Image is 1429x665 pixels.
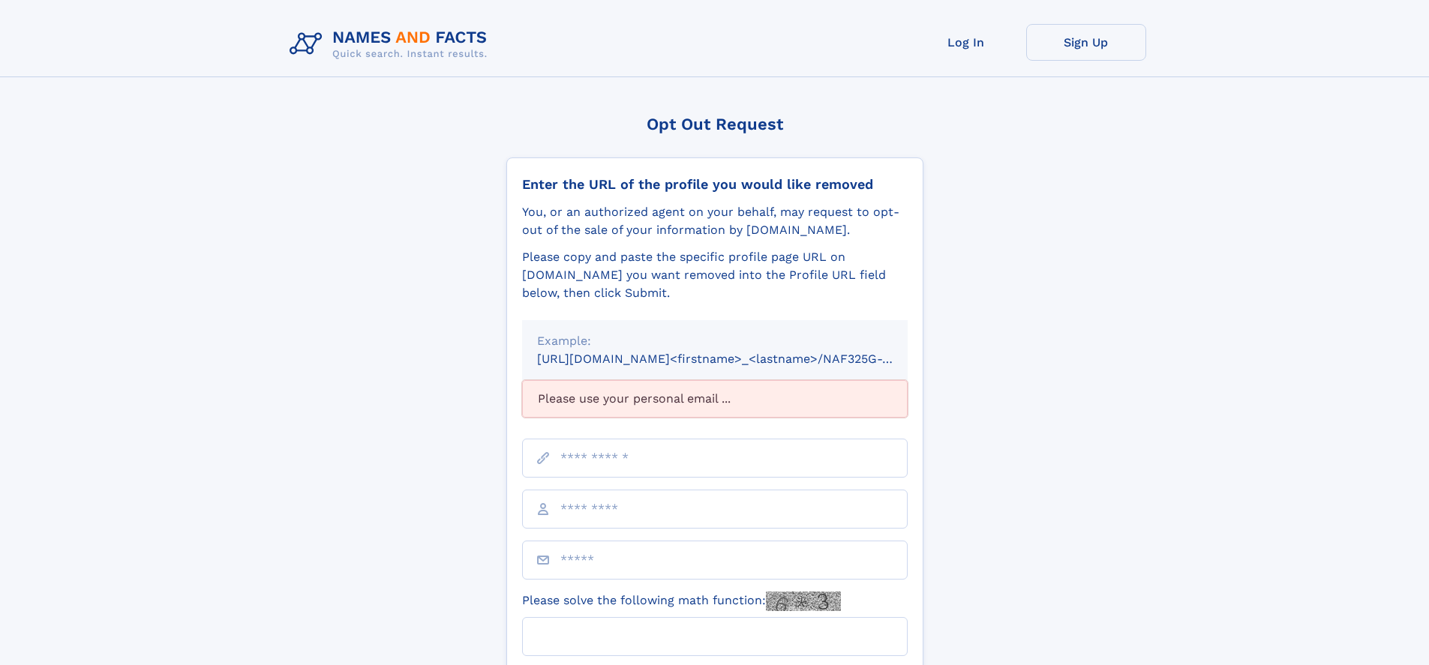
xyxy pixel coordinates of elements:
img: Logo Names and Facts [284,24,500,64]
a: Sign Up [1026,24,1146,61]
div: You, or an authorized agent on your behalf, may request to opt-out of the sale of your informatio... [522,203,908,239]
a: Log In [906,24,1026,61]
small: [URL][DOMAIN_NAME]<firstname>_<lastname>/NAF325G-xxxxxxxx [537,352,936,366]
label: Please solve the following math function: [522,592,841,611]
div: Please copy and paste the specific profile page URL on [DOMAIN_NAME] you want removed into the Pr... [522,248,908,302]
div: Example: [537,332,893,350]
div: Opt Out Request [506,115,923,133]
div: Please use your personal email ... [522,380,908,418]
div: Enter the URL of the profile you would like removed [522,176,908,193]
